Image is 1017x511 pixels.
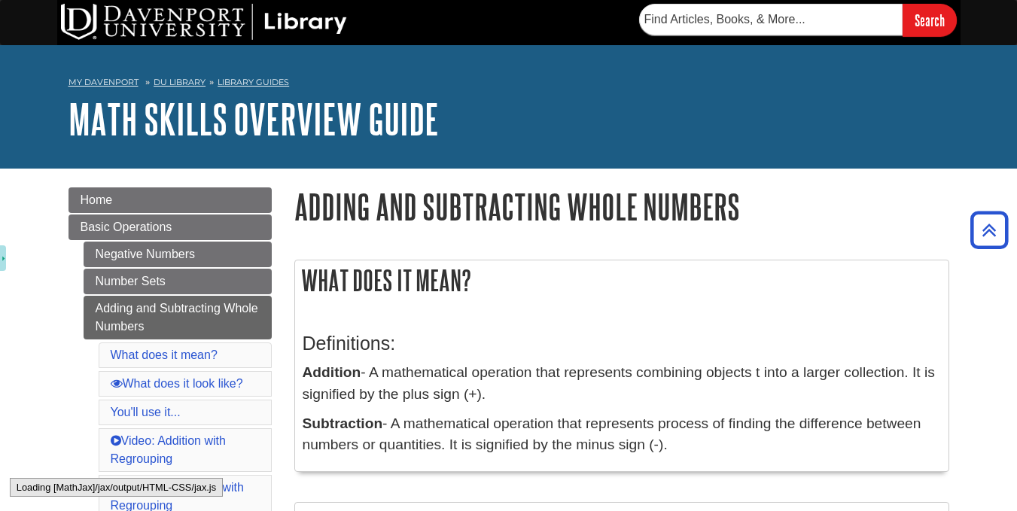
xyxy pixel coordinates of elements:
[111,348,218,361] a: What does it mean?
[903,4,957,36] input: Search
[111,406,181,418] a: You'll use it...
[69,187,272,213] a: Home
[639,4,903,35] input: Find Articles, Books, & More...
[303,333,941,354] h3: Definitions:
[81,193,113,206] span: Home
[303,413,941,457] p: - A mathematical operation that represents process of finding the difference between numbers or q...
[69,76,139,89] a: My Davenport
[61,4,347,40] img: DU Library
[111,377,243,390] a: What does it look like?
[965,220,1013,240] a: Back to Top
[303,364,361,380] b: Addition
[111,434,226,465] a: Video: Addition with Regrouping
[295,260,948,300] h2: What does it mean?
[10,478,223,497] div: Loading [MathJax]/jax/output/HTML-CSS/jax.js
[303,415,383,431] b: Subtraction
[154,77,206,87] a: DU Library
[69,96,439,142] a: Math Skills Overview Guide
[639,4,957,36] form: Searches DU Library's articles, books, and more
[84,269,272,294] a: Number Sets
[303,362,941,406] p: - A mathematical operation that represents combining objects t into a larger collection. It is si...
[218,77,289,87] a: Library Guides
[69,72,949,96] nav: breadcrumb
[84,242,272,267] a: Negative Numbers
[84,296,272,339] a: Adding and Subtracting Whole Numbers
[69,214,272,240] a: Basic Operations
[294,187,949,226] h1: Adding and Subtracting Whole Numbers
[81,221,172,233] span: Basic Operations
